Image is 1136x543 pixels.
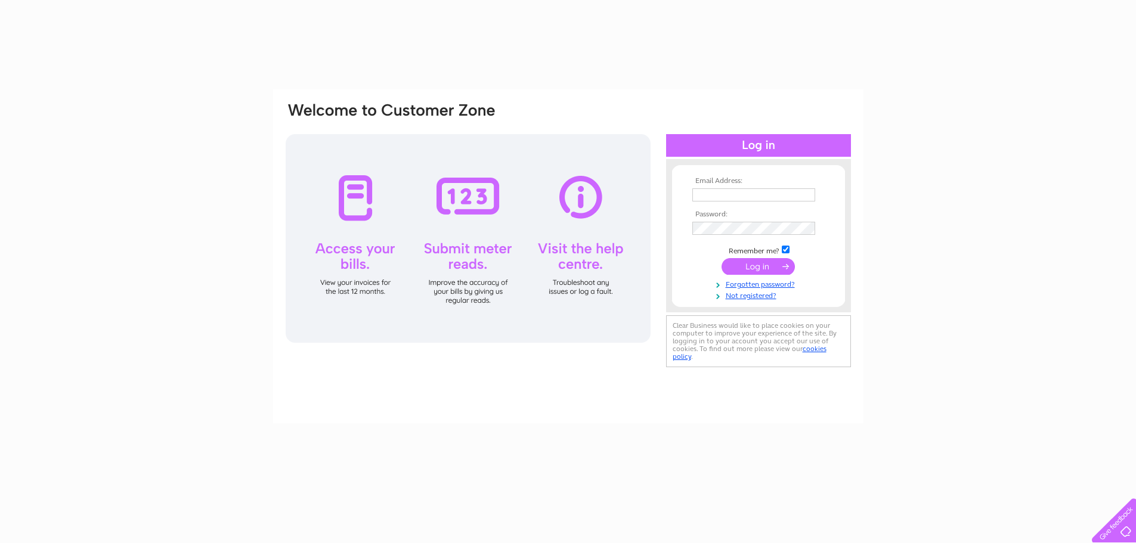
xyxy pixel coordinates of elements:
a: Forgotten password? [692,278,828,289]
a: Not registered? [692,289,828,300]
td: Remember me? [689,244,828,256]
div: Clear Business would like to place cookies on your computer to improve your experience of the sit... [666,315,851,367]
a: cookies policy [673,345,827,361]
th: Email Address: [689,177,828,185]
input: Submit [722,258,795,275]
th: Password: [689,210,828,219]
